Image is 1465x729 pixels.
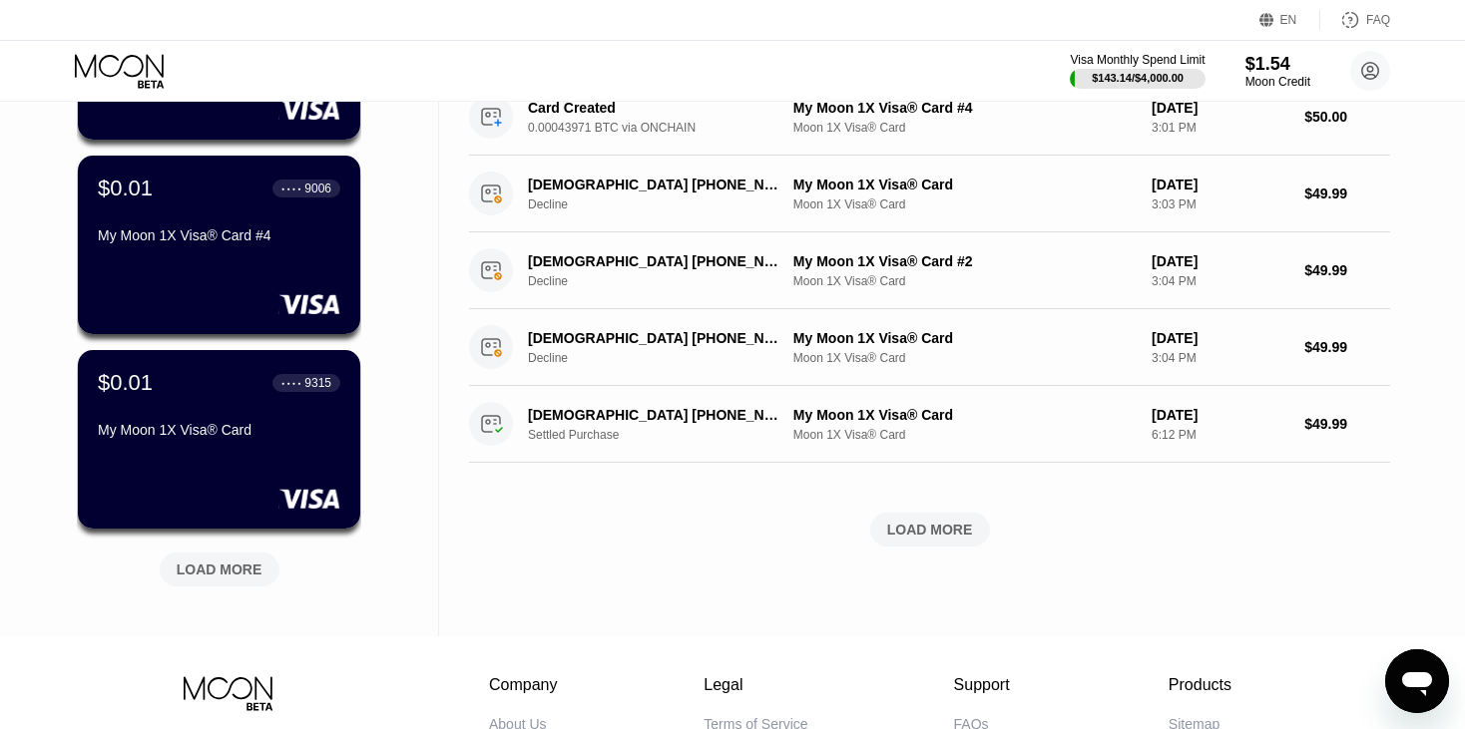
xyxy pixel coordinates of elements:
[793,407,1136,423] div: My Moon 1X Visa® Card
[1152,100,1288,116] div: [DATE]
[78,350,360,529] div: $0.01● ● ● ●9315My Moon 1X Visa® Card
[1304,416,1390,432] div: $49.99
[281,185,301,191] div: ● ● ● ●
[954,676,1023,694] div: Support
[281,380,301,386] div: ● ● ● ●
[1070,53,1205,89] div: Visa Monthly Spend Limit$143.14/$4,000.00
[528,100,785,116] div: Card Created
[1152,428,1288,442] div: 6:12 PM
[1245,54,1310,89] div: $1.54Moon Credit
[1304,109,1390,125] div: $50.00
[98,227,340,243] div: My Moon 1X Visa® Card #4
[528,121,805,135] div: 0.00043971 BTC via ONCHAIN
[469,156,1390,232] div: [DEMOGRAPHIC_DATA] [PHONE_NUMBER] USDeclineMy Moon 1X Visa® CardMoon 1X Visa® Card[DATE]3:03 PM$4...
[528,330,785,346] div: [DEMOGRAPHIC_DATA] [PHONE_NUMBER] US
[793,121,1136,135] div: Moon 1X Visa® Card
[1304,262,1390,278] div: $49.99
[98,370,153,396] div: $0.01
[793,197,1136,211] div: Moon 1X Visa® Card
[1152,274,1288,288] div: 3:04 PM
[1304,339,1390,355] div: $49.99
[469,232,1390,309] div: [DEMOGRAPHIC_DATA] [PHONE_NUMBER] USDeclineMy Moon 1X Visa® Card #2Moon 1X Visa® Card[DATE]3:04 P...
[528,274,805,288] div: Decline
[145,545,294,586] div: LOAD MORE
[469,513,1390,547] div: LOAD MORE
[1320,10,1390,30] div: FAQ
[469,79,1390,156] div: Card Created0.00043971 BTC via ONCHAINMy Moon 1X Visa® Card #4Moon 1X Visa® Card[DATE]3:01 PM$50.00
[1366,13,1390,27] div: FAQ
[177,560,262,578] div: LOAD MORE
[793,330,1136,346] div: My Moon 1X Visa® Card
[793,351,1136,365] div: Moon 1X Visa® Card
[528,428,805,442] div: Settled Purchase
[887,521,973,539] div: LOAD MORE
[1152,330,1288,346] div: [DATE]
[793,253,1136,269] div: My Moon 1X Visa® Card #2
[1092,72,1184,84] div: $143.14 / $4,000.00
[1280,13,1297,27] div: EN
[704,676,807,694] div: Legal
[1245,54,1310,75] div: $1.54
[1152,197,1288,211] div: 3:03 PM
[528,407,785,423] div: [DEMOGRAPHIC_DATA] [PHONE_NUMBER] US
[528,197,805,211] div: Decline
[528,351,805,365] div: Decline
[78,156,360,334] div: $0.01● ● ● ●9006My Moon 1X Visa® Card #4
[304,376,331,390] div: 9315
[1259,10,1320,30] div: EN
[1152,351,1288,365] div: 3:04 PM
[793,177,1136,192] div: My Moon 1X Visa® Card
[1304,185,1390,201] div: $49.99
[793,428,1136,442] div: Moon 1X Visa® Card
[98,176,153,201] div: $0.01
[304,182,331,195] div: 9006
[1152,253,1288,269] div: [DATE]
[1169,676,1231,694] div: Products
[469,309,1390,386] div: [DEMOGRAPHIC_DATA] [PHONE_NUMBER] USDeclineMy Moon 1X Visa® CardMoon 1X Visa® Card[DATE]3:04 PM$4...
[793,274,1136,288] div: Moon 1X Visa® Card
[1152,407,1288,423] div: [DATE]
[489,676,558,694] div: Company
[793,100,1136,116] div: My Moon 1X Visa® Card #4
[1245,75,1310,89] div: Moon Credit
[1385,649,1449,713] iframe: Button to launch messaging window
[469,386,1390,463] div: [DEMOGRAPHIC_DATA] [PHONE_NUMBER] USSettled PurchaseMy Moon 1X Visa® CardMoon 1X Visa® Card[DATE]...
[1070,53,1205,67] div: Visa Monthly Spend Limit
[98,422,340,438] div: My Moon 1X Visa® Card
[1152,121,1288,135] div: 3:01 PM
[1152,177,1288,192] div: [DATE]
[528,253,785,269] div: [DEMOGRAPHIC_DATA] [PHONE_NUMBER] US
[528,177,785,192] div: [DEMOGRAPHIC_DATA] [PHONE_NUMBER] US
